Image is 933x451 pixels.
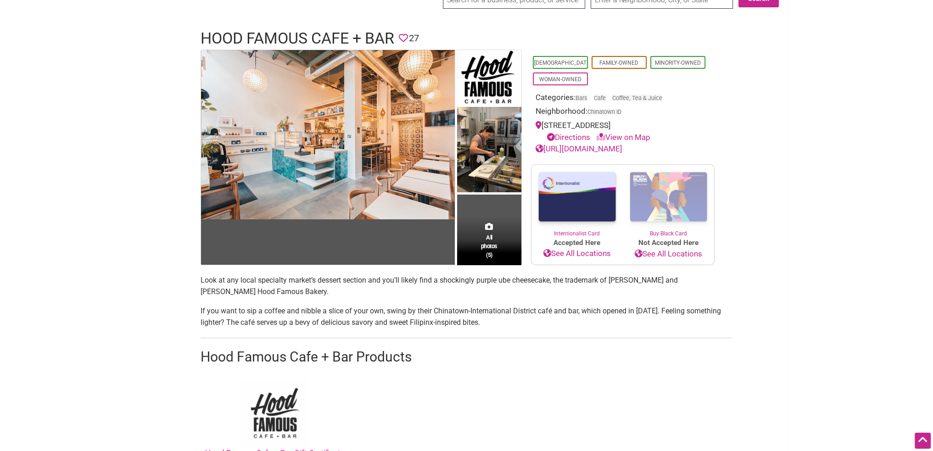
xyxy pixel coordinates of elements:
span: All photos (5) [481,233,497,259]
h1: Hood Famous Cafe + Bar [201,28,394,50]
span: Not Accepted Here [623,238,714,248]
div: [STREET_ADDRESS] [536,120,710,143]
img: Intentionalist Card [531,165,623,229]
span: Chinatown ID [587,109,621,115]
a: See All Locations [531,248,623,260]
a: [URL][DOMAIN_NAME] [536,144,622,153]
a: Family-Owned [599,60,638,66]
a: View on Map [597,133,650,142]
a: Bars [575,95,587,101]
h2: Hood Famous Cafe + Bar Products [201,347,733,367]
p: Look at any local specialty market’s dessert section and you’ll likely find a shockingly purple u... [201,274,733,298]
span: Accepted Here [531,238,623,248]
a: Buy Black Card [623,165,714,238]
div: Scroll Back to Top [915,433,931,449]
a: See All Locations [623,248,714,260]
a: [DEMOGRAPHIC_DATA]-Owned [534,60,587,78]
div: Neighborhood: [536,106,710,120]
p: If you want to sip a coffee and nibble a slice of your own, swing by their Chinatown-Internationa... [201,305,733,329]
a: Intentionalist Card [531,165,623,238]
a: Woman-Owned [539,76,581,83]
span: 27 [409,31,419,45]
div: Categories: [536,92,710,106]
a: Minority-Owned [655,60,701,66]
img: Hood Famous Cafe Bar [457,50,521,107]
a: Directions [547,133,590,142]
a: Coffee, Tea & Juice [612,95,662,101]
img: Buy Black Card [623,165,714,230]
a: Cafe [594,95,606,101]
